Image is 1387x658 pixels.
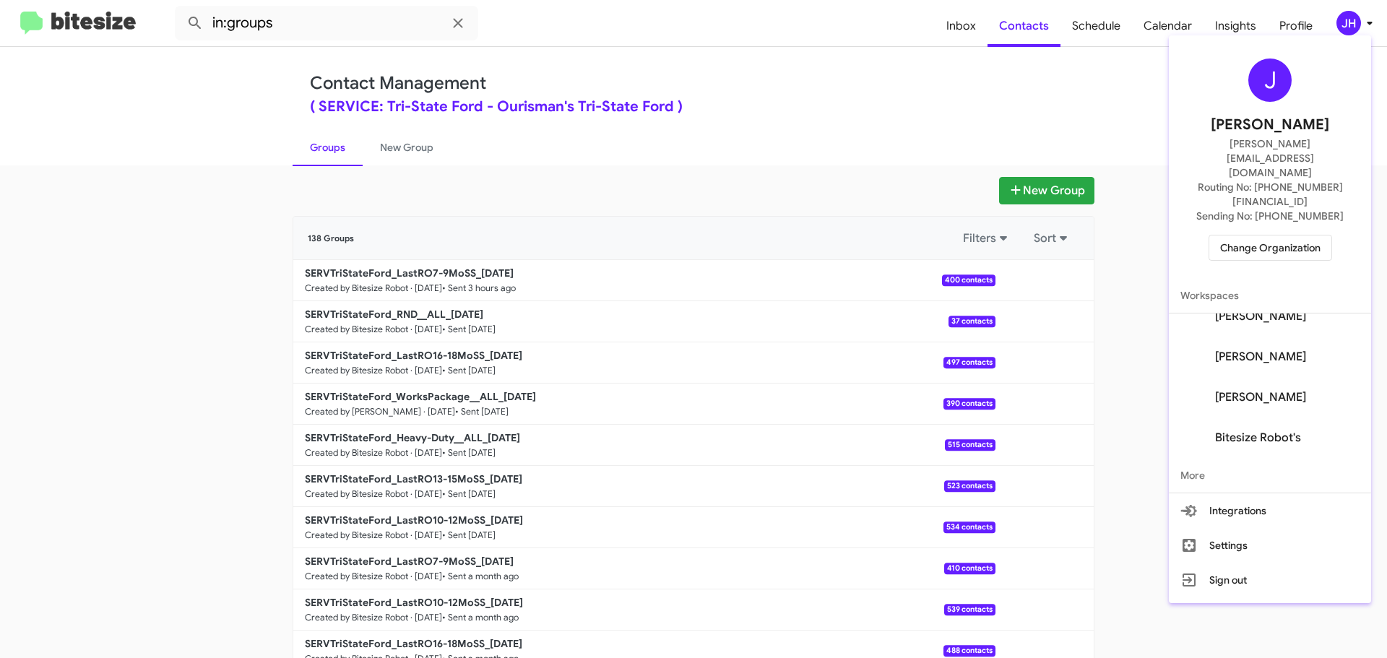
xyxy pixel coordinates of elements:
[1209,235,1332,261] button: Change Organization
[1169,458,1371,493] span: More
[1215,390,1306,404] span: [PERSON_NAME]
[1215,430,1301,445] span: Bitesize Robot's
[1196,209,1344,223] span: Sending No: [PHONE_NUMBER]
[1215,309,1306,324] span: [PERSON_NAME]
[1169,563,1371,597] button: Sign out
[1186,137,1354,180] span: [PERSON_NAME][EMAIL_ADDRESS][DOMAIN_NAME]
[1215,350,1306,364] span: [PERSON_NAME]
[1186,180,1354,209] span: Routing No: [PHONE_NUMBER][FINANCIAL_ID]
[1248,59,1292,102] div: J
[1169,493,1371,528] button: Integrations
[1169,278,1371,313] span: Workspaces
[1169,528,1371,563] button: Settings
[1220,235,1321,260] span: Change Organization
[1211,113,1329,137] span: [PERSON_NAME]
